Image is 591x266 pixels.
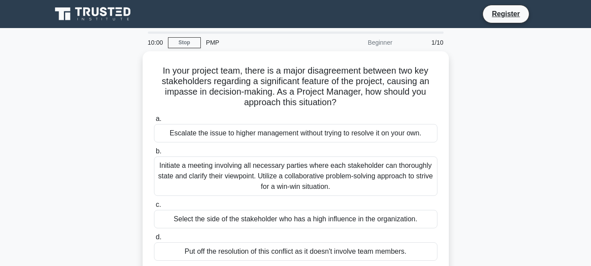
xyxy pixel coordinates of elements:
div: Initiate a meeting involving all necessary parties where each stakeholder can thoroughly state an... [154,156,437,196]
div: Put off the resolution of this conflict as it doesn't involve team members. [154,242,437,261]
div: 10:00 [143,34,168,51]
div: 1/10 [398,34,449,51]
div: PMP [201,34,321,51]
span: c. [156,201,161,208]
a: Register [486,8,525,19]
div: Beginner [321,34,398,51]
span: b. [156,147,161,155]
h5: In your project team, there is a major disagreement between two key stakeholders regarding a sign... [153,65,438,108]
div: Select the side of the stakeholder who has a high influence in the organization. [154,210,437,228]
a: Stop [168,37,201,48]
span: d. [156,233,161,241]
div: Escalate the issue to higher management without trying to resolve it on your own. [154,124,437,142]
span: a. [156,115,161,122]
